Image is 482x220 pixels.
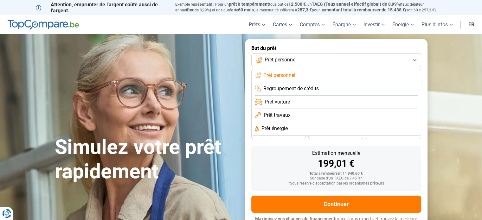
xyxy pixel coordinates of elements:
[329,133,343,136] span: 30 mois
[251,45,421,51] label: But du prêt
[245,15,269,34] a: Prêts
[297,7,312,12] span: 257,3 €
[229,2,269,7] span: prêt à tempérament
[418,15,457,34] a: Plus d'infos
[256,151,416,156] div: Estimation mensuelle
[263,72,295,79] span: Prêt personnel
[36,2,168,14] p: Attention, emprunter de l'argent coûte aussi de l'argent.
[360,15,389,34] a: Investir
[329,15,360,34] a: Épargne
[261,125,288,132] span: Prêt énergie
[251,196,421,213] button: Continuer
[256,172,416,176] div: Total à rembourser: 11 940,60 €
[272,133,286,136] span: 36 mois
[269,15,296,34] a: Cartes
[251,53,421,67] button: Prêt personnel
[386,133,400,136] span: 24 mois
[256,181,416,186] div: *Sous réserve d'acceptation par les organismes prêteurs
[389,15,418,34] a: Énergie
[238,7,254,12] span: 60 mois
[465,15,478,34] a: fr
[265,98,290,105] span: Prêt voiture
[264,112,291,119] span: Prêt travaux
[175,2,447,13] p: Exemple représentatif : Pour un tous but de , un (taux débiteur annuel de 8,99%) et une durée de ...
[296,15,329,34] a: Comptes
[55,135,237,184] h1: Simulez votre prêt rapidement
[325,7,405,12] span: montant total à rembourser de 15.438 €
[312,2,400,7] span: TAEG (Taux annuel effectif global) de 8,99%
[256,176,416,181] div: Sur base d'un TAEG de 7,45 %*
[8,20,79,30] img: TopCompare
[288,2,306,7] span: 12.500 €
[265,56,297,63] span: Prêt personnel
[263,85,319,92] span: Regroupement de crédits
[187,7,195,12] span: fixe
[256,159,416,168] div: 199,01 €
